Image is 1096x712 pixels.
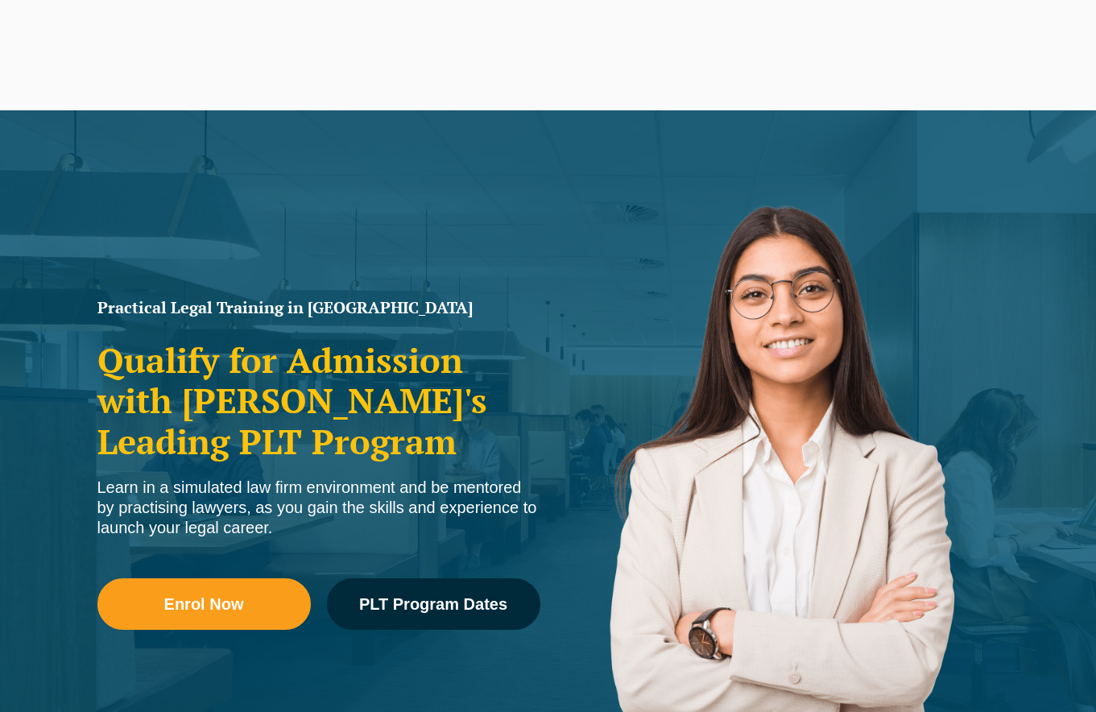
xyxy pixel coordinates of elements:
a: PLT Program Dates [327,578,540,630]
span: Enrol Now [164,596,244,612]
a: Enrol Now [97,578,311,630]
div: Learn in a simulated law firm environment and be mentored by practising lawyers, as you gain the ... [97,478,540,538]
h1: Practical Legal Training in [GEOGRAPHIC_DATA] [97,300,540,316]
span: PLT Program Dates [359,596,507,612]
h2: Qualify for Admission with [PERSON_NAME]'s Leading PLT Program [97,340,540,462]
